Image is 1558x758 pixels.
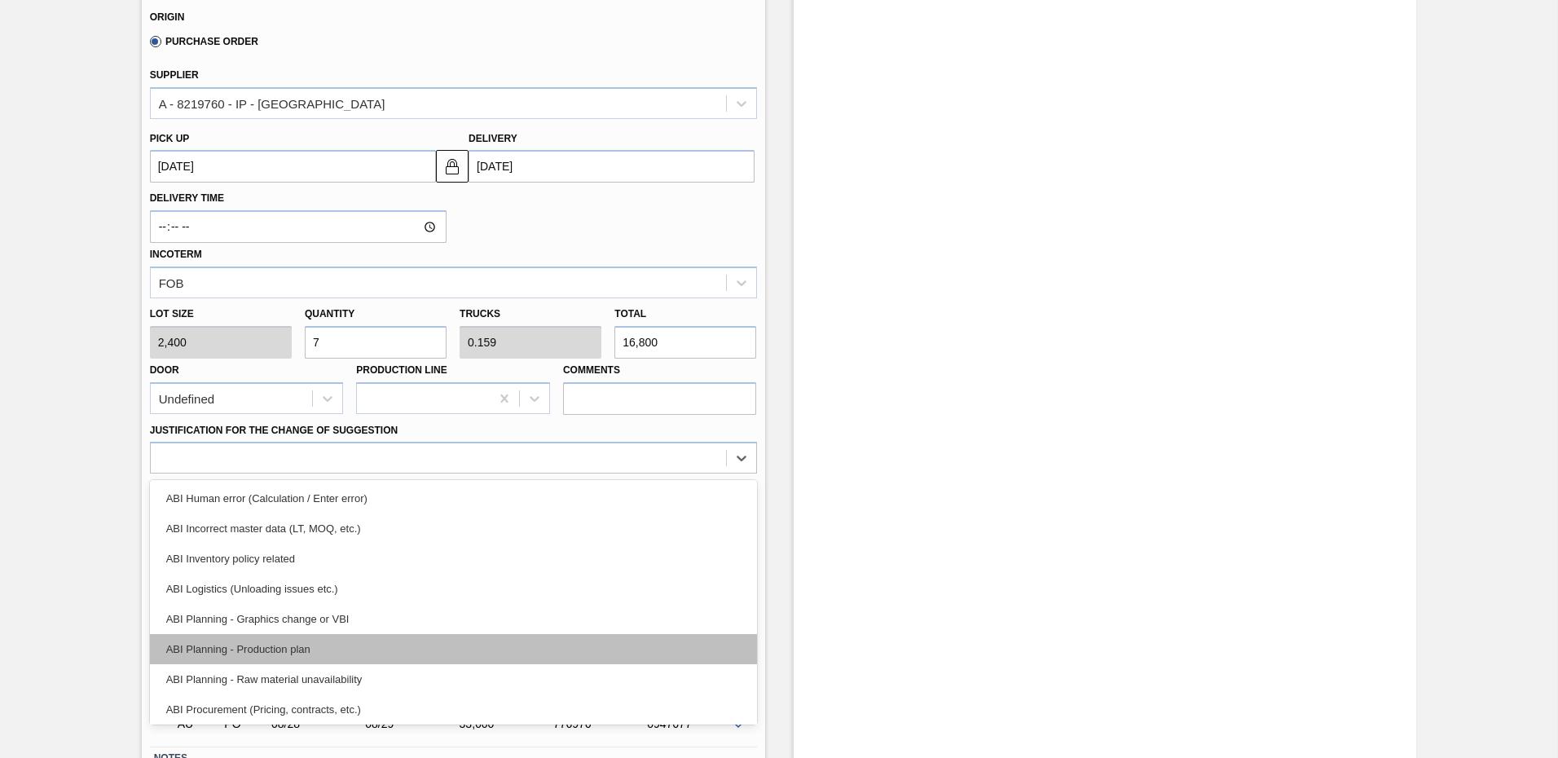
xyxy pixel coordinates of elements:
label: Pick up [150,133,190,144]
div: ABI Planning - Raw material unavailability [150,664,757,694]
label: Origin [150,11,185,23]
label: Incoterm [150,249,202,260]
div: ABI Human error (Calculation / Enter error) [150,483,757,513]
label: Purchase Order [150,36,258,47]
label: Production Line [356,364,447,376]
div: A - 8219760 - IP - [GEOGRAPHIC_DATA] [159,96,385,110]
div: Undefined [159,391,214,405]
label: Lot size [150,302,292,326]
label: Trucks [460,308,500,320]
label: Comments [563,359,757,382]
div: ABI Procurement (Pricing, contracts, etc.) [150,694,757,725]
label: Total [614,308,646,320]
img: locked [442,156,462,176]
label: Supplier [150,69,199,81]
label: Delivery [469,133,517,144]
div: ABI Inventory policy related [150,544,757,574]
label: Door [150,364,179,376]
label: Quantity [305,308,354,320]
div: FOB [159,275,184,289]
input: mm/dd/yyyy [469,150,755,183]
div: ABI Logistics (Unloading issues etc.) [150,574,757,604]
input: mm/dd/yyyy [150,150,436,183]
label: Delivery Time [150,187,447,210]
div: ABI Incorrect master data (LT, MOQ, etc.) [150,513,757,544]
label: Observation [150,478,757,501]
div: ABI Planning - Production plan [150,634,757,664]
label: Justification for the Change of Suggestion [150,425,398,436]
button: locked [436,150,469,183]
div: ABI Planning - Graphics change or VBI [150,604,757,634]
